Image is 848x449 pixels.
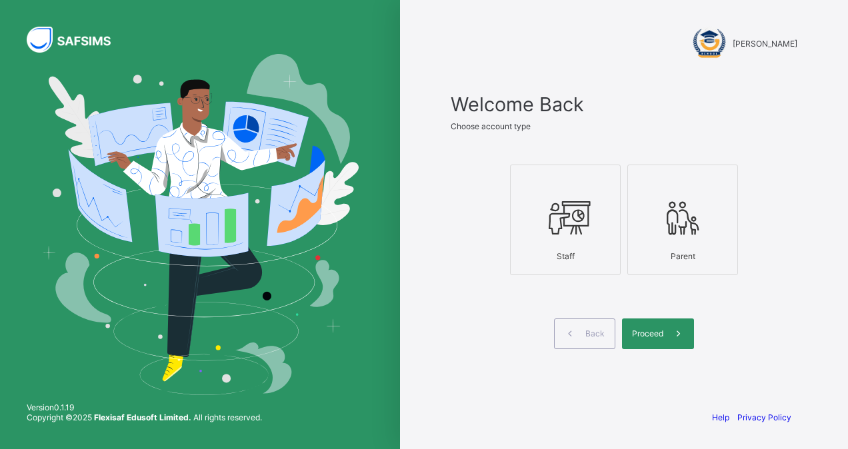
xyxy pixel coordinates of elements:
[517,244,613,268] div: Staff
[451,121,531,131] span: Choose account type
[733,39,797,49] span: [PERSON_NAME]
[712,412,729,422] a: Help
[632,328,663,338] span: Proceed
[94,412,191,422] strong: Flexisaf Edusoft Limited.
[585,328,605,338] span: Back
[27,412,262,422] span: Copyright © 2025 All rights reserved.
[451,93,797,116] span: Welcome Back
[635,244,731,268] div: Parent
[27,27,127,53] img: SAFSIMS Logo
[737,412,791,422] a: Privacy Policy
[27,402,262,412] span: Version 0.1.19
[41,54,359,395] img: Hero Image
